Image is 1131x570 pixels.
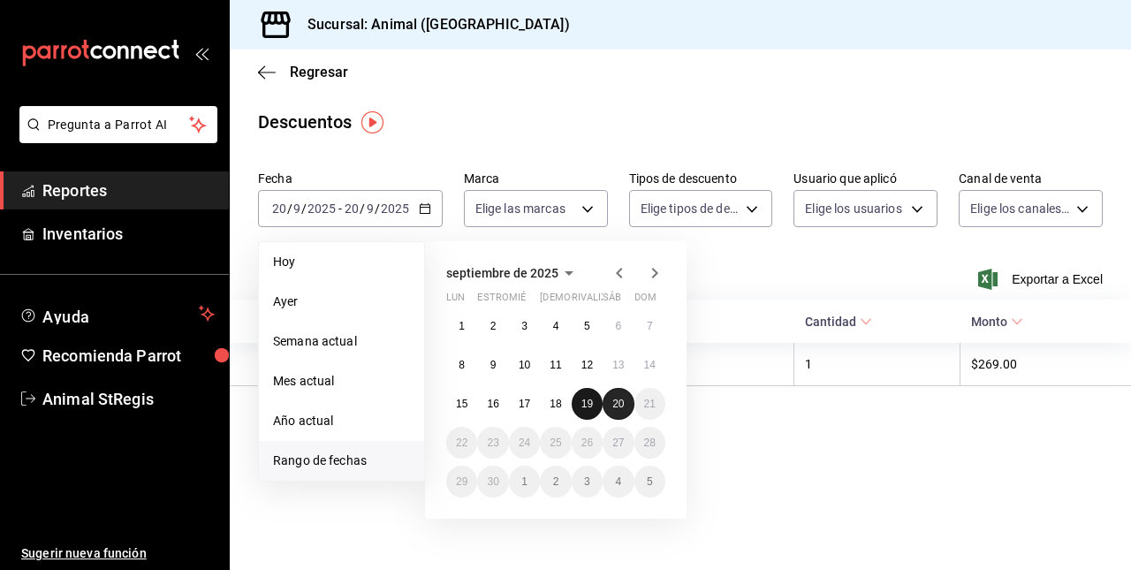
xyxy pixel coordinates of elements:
button: 11 de septiembre de 2025 [540,349,571,381]
span: Hoy [273,253,410,271]
button: 29 de septiembre de 2025 [446,466,477,498]
abbr: 4 de septiembre de 2025 [553,320,559,332]
button: 24 de septiembre de 2025 [509,427,540,459]
button: 4 de octubre de 2025 [603,466,634,498]
span: Regresar [290,64,348,80]
span: Elige los usuarios [805,200,901,217]
abbr: miércoles [509,292,526,310]
span: / [301,201,307,216]
button: 5 de octubre de 2025 [634,466,665,498]
abbr: 24 de septiembre de 2025 [519,437,530,449]
button: 5 de septiembre de 2025 [572,310,603,342]
button: 7 de septiembre de 2025 [634,310,665,342]
button: 6 de septiembre de 2025 [603,310,634,342]
button: 25 de septiembre de 2025 [540,427,571,459]
h3: Sucursal: Animal ([GEOGRAPHIC_DATA]) [293,14,570,35]
abbr: 5 de septiembre de 2025 [584,320,590,332]
font: Exportar a Excel [1012,272,1103,286]
abbr: 17 de septiembre de 2025 [519,398,530,410]
span: septiembre de 2025 [446,266,558,280]
span: Ayer [273,293,410,311]
button: 10 de septiembre de 2025 [509,349,540,381]
abbr: 22 de septiembre de 2025 [456,437,467,449]
button: 3 de octubre de 2025 [572,466,603,498]
abbr: 6 de septiembre de 2025 [615,320,621,332]
button: 3 de septiembre de 2025 [509,310,540,342]
th: 1 [794,343,960,386]
input: -- [366,201,375,216]
abbr: 30 de septiembre de 2025 [487,475,498,488]
span: Elige los canales de venta [970,200,1070,217]
abbr: 16 de septiembre de 2025 [487,398,498,410]
font: Cantidad [805,315,856,329]
abbr: 21 de septiembre de 2025 [644,398,656,410]
label: Canal de venta [959,172,1103,185]
abbr: 26 de septiembre de 2025 [581,437,593,449]
button: 9 de septiembre de 2025 [477,349,508,381]
abbr: sábado [603,292,621,310]
abbr: 18 de septiembre de 2025 [550,398,561,410]
abbr: 2 de septiembre de 2025 [490,320,497,332]
input: -- [271,201,287,216]
span: Monto [971,315,1023,329]
button: 2 de septiembre de 2025 [477,310,508,342]
button: 16 de septiembre de 2025 [477,388,508,420]
label: Usuario que aplicó [793,172,937,185]
font: Recomienda Parrot [42,346,181,365]
font: Sugerir nueva función [21,546,147,560]
button: open_drawer_menu [194,46,209,60]
button: 20 de septiembre de 2025 [603,388,634,420]
button: 13 de septiembre de 2025 [603,349,634,381]
abbr: 7 de septiembre de 2025 [647,320,653,332]
span: Semana actual [273,332,410,351]
button: 28 de septiembre de 2025 [634,427,665,459]
span: / [375,201,380,216]
abbr: lunes [446,292,465,310]
button: 4 de septiembre de 2025 [540,310,571,342]
button: 1 de octubre de 2025 [509,466,540,498]
abbr: 11 de septiembre de 2025 [550,359,561,371]
span: / [360,201,365,216]
abbr: 25 de septiembre de 2025 [550,437,561,449]
img: Marcador de información sobre herramientas [361,111,383,133]
abbr: 20 de septiembre de 2025 [612,398,624,410]
button: 1 de septiembre de 2025 [446,310,477,342]
abbr: 5 de octubre de 2025 [647,475,653,488]
font: Monto [971,315,1007,329]
abbr: 4 de octubre de 2025 [615,475,621,488]
abbr: 1 de octubre de 2025 [521,475,528,488]
font: Reportes [42,181,107,200]
span: / [287,201,292,216]
button: 27 de septiembre de 2025 [603,427,634,459]
input: -- [292,201,301,216]
span: - [338,201,342,216]
abbr: martes [477,292,533,310]
a: Pregunta a Parrot AI [12,128,217,147]
abbr: domingo [634,292,657,310]
span: Elige las marcas [475,200,565,217]
button: 17 de septiembre de 2025 [509,388,540,420]
abbr: 12 de septiembre de 2025 [581,359,593,371]
abbr: 29 de septiembre de 2025 [456,475,467,488]
button: 26 de septiembre de 2025 [572,427,603,459]
span: Mes actual [273,372,410,391]
abbr: 2 de octubre de 2025 [553,475,559,488]
input: ---- [380,201,410,216]
span: Pregunta a Parrot AI [48,116,190,134]
input: -- [344,201,360,216]
abbr: 15 de septiembre de 2025 [456,398,467,410]
button: 21 de septiembre de 2025 [634,388,665,420]
abbr: 1 de septiembre de 2025 [459,320,465,332]
button: 23 de septiembre de 2025 [477,427,508,459]
abbr: 8 de septiembre de 2025 [459,359,465,371]
font: Inventarios [42,224,123,243]
button: 8 de septiembre de 2025 [446,349,477,381]
button: 19 de septiembre de 2025 [572,388,603,420]
label: Marca [464,172,608,185]
button: 2 de octubre de 2025 [540,466,571,498]
abbr: 19 de septiembre de 2025 [581,398,593,410]
button: Pregunta a Parrot AI [19,106,217,143]
span: Ayuda [42,303,192,324]
button: 12 de septiembre de 2025 [572,349,603,381]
